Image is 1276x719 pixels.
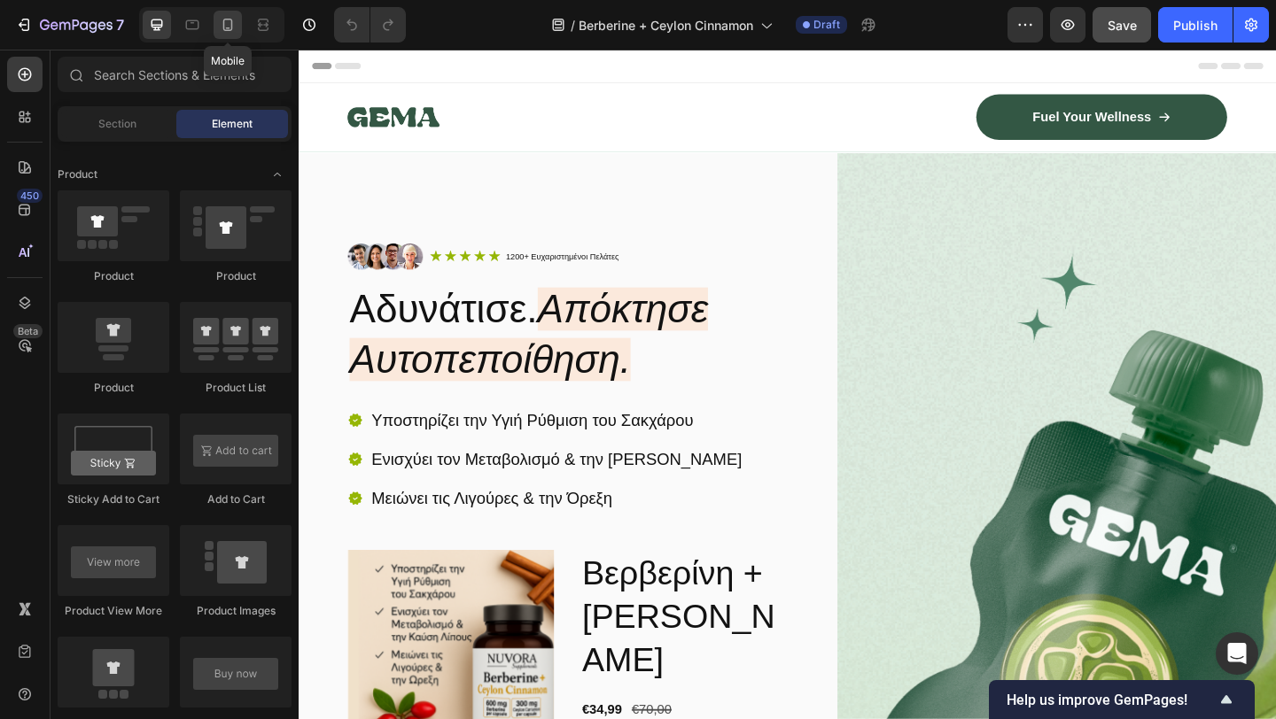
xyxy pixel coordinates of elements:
span: Toggle open [263,160,292,189]
div: Sticky Add to Cart [58,491,169,507]
div: Product View More [58,603,169,619]
div: Undo/Redo [334,7,406,43]
span: 1200+ Ευχαριστημένοι Πελάτες [225,220,348,230]
span: Berberine + Ceylon Cinnamon [579,16,753,35]
h2: Βερβερίνη + [PERSON_NAME] [307,545,532,690]
div: Product [58,268,169,284]
button: Show survey - Help us improve GemPages! [1007,689,1237,710]
p: Μειώνει τις Λιγούρες & την Όρεξη [79,476,482,499]
p: 7 [116,14,124,35]
div: 450 [17,189,43,203]
button: Publish [1158,7,1233,43]
input: Search Sections & Elements [58,57,292,92]
div: Open Intercom Messenger [1216,632,1258,675]
div: Product [180,268,292,284]
span: / [571,16,575,35]
h2: Αδυνάτισε. [53,253,531,367]
img: gempages_586260052445823683-1e65dacf-a2bb-45a2-b658-8ef96aa63acd.png [53,211,135,239]
span: Product [58,166,97,182]
div: Publish [1173,16,1218,35]
button: Save [1093,7,1151,43]
iframe: Design area [299,50,1276,719]
div: Beta [13,324,43,338]
div: Add to Cart [180,491,292,507]
div: Product Images [180,603,292,619]
button: 7 [7,7,132,43]
span: Draft [813,17,840,33]
span: Section [98,116,136,132]
p: Ενισχύει τον Μεταβολισμό & την [PERSON_NAME] [79,434,482,457]
span: Element [212,116,253,132]
span: Save [1108,18,1137,33]
p: Υποστηρίζει την Υγιή Ρύθμιση του Σακχάρου [79,391,482,414]
div: Product List [180,380,292,396]
p: Fuel Your Wellness [798,65,928,83]
div: Product [58,380,169,396]
span: Help us improve GemPages! [1007,692,1216,708]
a: Fuel Your Wellness [737,49,1010,98]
